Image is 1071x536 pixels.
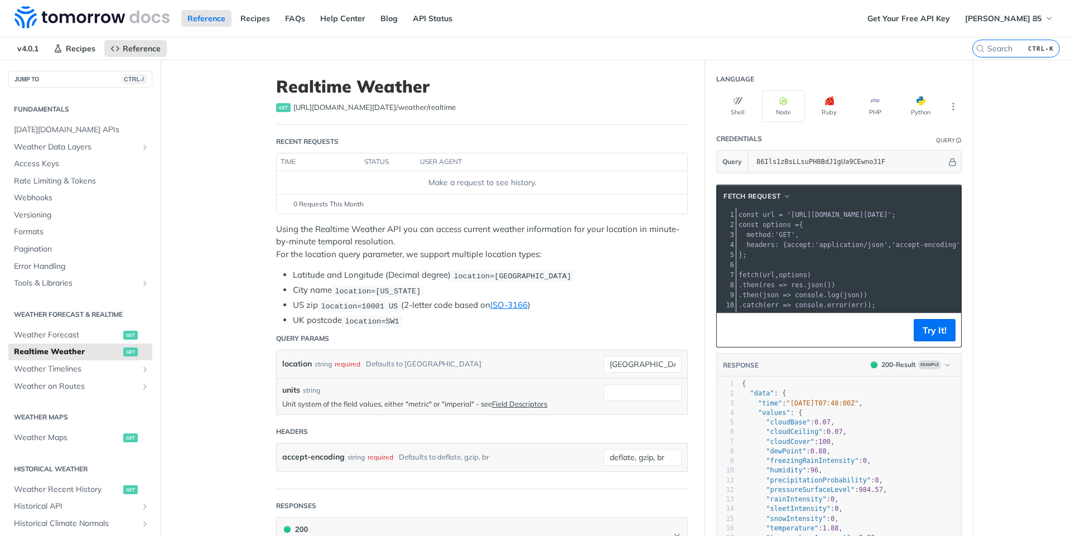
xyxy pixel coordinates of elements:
[416,153,665,171] th: user agent
[742,291,759,299] span: then
[717,210,736,220] div: 1
[861,10,956,27] a: Get Your Free API Key
[818,438,831,446] span: 100
[742,438,834,446] span: : ,
[814,418,831,426] span: 0.07
[293,269,688,282] li: Latitude and Longitude (Decimal degree)
[783,291,791,299] span: =>
[717,290,736,300] div: 9
[717,300,736,310] div: 10
[783,301,791,309] span: =>
[739,271,759,279] span: fetch
[763,291,779,299] span: json
[766,466,806,474] span: "humidity"
[766,476,871,484] span: "precipitationProbability"
[66,44,95,54] span: Recipes
[742,515,839,523] span: : ,
[779,211,783,219] span: =
[141,502,149,511] button: Show subpages for Historical API
[279,10,311,27] a: FAQs
[717,504,734,514] div: 14
[739,251,747,259] span: };
[779,271,807,279] span: options
[399,449,489,465] div: Defaults to deflate, gzip, br
[795,221,799,229] span: =
[716,134,762,144] div: Credentials
[827,428,843,436] span: 0.07
[282,523,308,535] div: 200
[8,378,152,395] a: Weather on RoutesShow subpages for Weather on Routes
[360,153,416,171] th: status
[717,466,734,475] div: 10
[763,281,775,289] span: res
[141,365,149,374] button: Show subpages for Weather Timelines
[751,151,947,173] input: apikey
[1025,43,1056,54] kbd: CTRL-K
[717,220,736,230] div: 2
[859,486,883,494] span: 984.57
[8,327,152,344] a: Weather Forecastget
[141,279,149,288] button: Show subpages for Tools & Libraries
[742,524,843,532] span: : ,
[282,449,345,465] label: accept-encoding
[716,74,754,84] div: Language
[335,287,421,295] span: location=[US_STATE]
[722,157,742,167] span: Query
[8,344,152,360] a: Realtime Weatherget
[321,302,398,310] span: location=10001 US
[141,382,149,391] button: Show subpages for Weather on Routes
[47,40,102,57] a: Recipes
[717,514,734,524] div: 15
[843,291,860,299] span: json
[11,40,45,57] span: v4.0.1
[815,241,887,249] span: 'application/json'
[899,90,942,122] button: Python
[123,44,161,54] span: Reference
[863,457,867,465] span: 0
[8,139,152,156] a: Weather Data LayersShow subpages for Weather Data Layers
[746,241,775,249] span: headers
[742,281,759,289] span: then
[14,518,138,529] span: Historical Climate Normals
[14,176,149,187] span: Rate Limiting & Tokens
[8,207,152,224] a: Versioning
[277,153,360,171] th: time
[123,485,138,494] span: get
[276,427,308,437] div: Headers
[717,250,736,260] div: 5
[722,322,738,339] button: Copy to clipboard
[766,524,818,532] span: "temperature"
[766,428,822,436] span: "cloudCeiling"
[8,190,152,206] a: Webhooks
[723,191,781,201] span: fetch Request
[742,486,887,494] span: : ,
[14,346,120,358] span: Realtime Weather
[282,384,300,396] label: units
[717,456,734,466] div: 9
[717,389,734,398] div: 2
[8,515,152,532] a: Historical Climate NormalsShow subpages for Historical Climate Normals
[775,231,795,239] span: 'GET'
[956,138,962,143] i: Information
[8,258,152,275] a: Error Handling
[276,76,688,96] h1: Realtime Weather
[766,486,855,494] span: "pressureSurfaceLevel"
[739,301,876,309] span: . ( . ( ));
[8,104,152,114] h2: Fundamentals
[14,210,149,221] span: Versioning
[8,498,152,515] a: Historical APIShow subpages for Historical API
[763,221,791,229] span: options
[368,449,393,465] div: required
[282,399,598,409] p: Unit system of the field values, either "metric" or "imperial" - see
[335,356,360,372] div: required
[123,433,138,442] span: get
[8,412,152,422] h2: Weather Maps
[722,360,759,371] button: RESPONSE
[717,399,734,408] div: 3
[739,241,1045,249] span: : { : , : }
[948,102,958,112] svg: More ellipsis
[348,449,365,465] div: string
[739,221,803,229] span: {
[293,102,456,113] span: https://api.tomorrow.io/v4/weather/realtime
[490,300,528,310] a: ISO-3166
